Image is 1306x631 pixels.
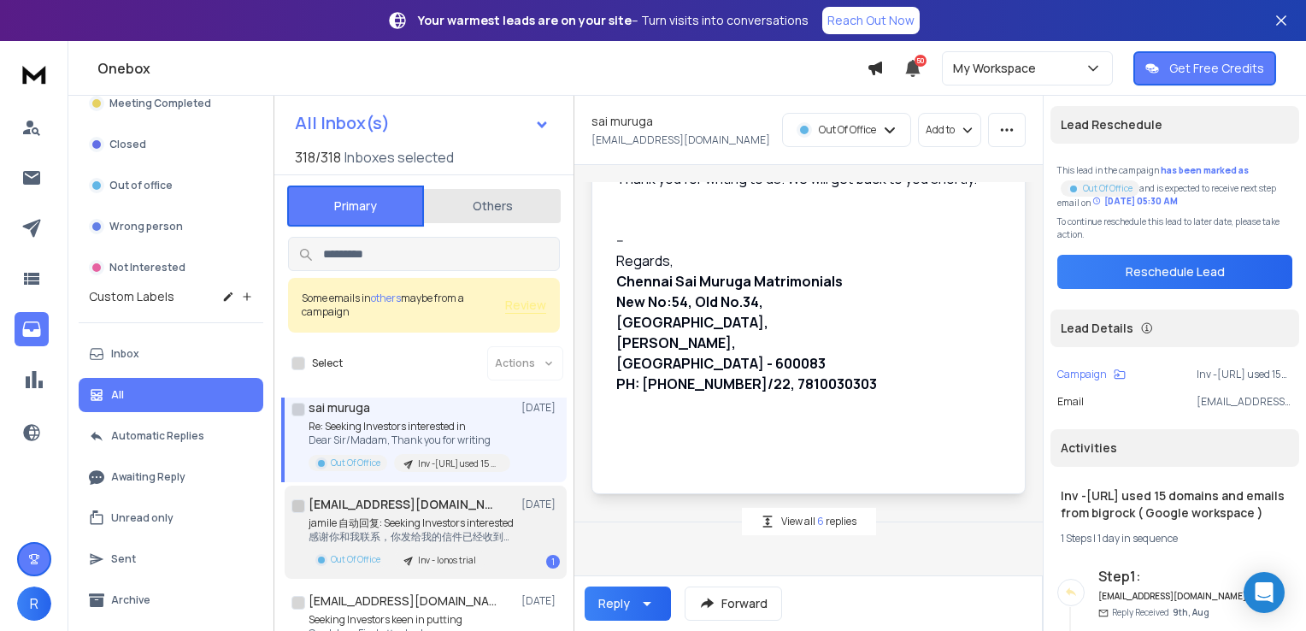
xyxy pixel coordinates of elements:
[521,594,560,608] p: [DATE]
[111,429,204,443] p: Automatic Replies
[424,187,561,225] button: Others
[953,60,1043,77] p: My Workspace
[1133,51,1276,86] button: Get Free Credits
[111,511,174,525] p: Unread only
[331,553,380,566] p: Out Of Office
[309,420,510,433] p: Re: Seeking Investors interested in
[1050,429,1299,467] div: Activities
[89,288,174,305] h3: Custom Labels
[1061,320,1133,337] p: Lead Details
[1057,255,1292,289] button: Reschedule Lead
[1061,487,1289,522] h1: Inv -[URL] used 15 domains and emails from bigrock ( Google workspace )
[109,179,173,192] p: Out of office
[591,133,770,147] p: [EMAIL_ADDRESS][DOMAIN_NAME]
[1057,395,1084,409] p: Email
[546,555,560,569] div: 1
[281,106,563,140] button: All Inbox(s)
[616,127,1001,469] div: --
[1092,195,1178,208] div: [DATE] 05:30 AM
[1057,368,1126,381] button: Campaign
[79,86,263,121] button: Meeting Completed
[418,554,476,567] p: Inv - Ionos trial
[1197,368,1292,381] p: Inv -[URL] used 15 domains and emails from bigrock ( Google workspace )
[109,220,183,233] p: Wrong person
[79,501,263,535] button: Unread only
[1057,368,1107,381] p: Campaign
[616,272,843,291] b: Chennai Sai Muruga Matrimonials
[827,12,915,29] p: Reach Out Now
[79,168,263,203] button: Out of office
[309,593,497,610] h1: [EMAIL_ADDRESS][DOMAIN_NAME]
[79,542,263,576] button: Sent
[295,115,390,132] h1: All Inbox(s)
[1244,572,1285,613] div: Open Intercom Messenger
[1061,532,1289,545] div: |
[1061,531,1091,545] span: 1 Steps
[79,583,263,617] button: Archive
[109,97,211,110] p: Meeting Completed
[616,313,768,332] b: [GEOGRAPHIC_DATA],
[79,127,263,162] button: Closed
[915,55,927,67] span: 50
[295,147,341,168] span: 318 / 318
[111,593,150,607] p: Archive
[287,186,424,227] button: Primary
[79,337,263,371] button: Inbox
[616,354,826,373] b: [GEOGRAPHIC_DATA] - 600083
[616,292,763,311] b: New No:54, Old No.34,
[1173,606,1209,618] span: 9th, Aug
[111,388,124,402] p: All
[109,261,185,274] p: Not Interested
[97,58,867,79] h1: Onebox
[111,470,185,484] p: Awaiting Reply
[1097,531,1178,545] span: 1 day in sequence
[302,292,505,319] div: Some emails in maybe from a campaign
[598,595,630,612] div: Reply
[685,587,782,621] button: Forward
[1083,182,1132,195] p: Out Of Office
[822,7,920,34] a: Reach Out Now
[1169,60,1264,77] p: Get Free Credits
[79,251,263,285] button: Not Interested
[781,515,856,528] p: View all replies
[309,613,501,627] p: Seeking Investors keen in putting
[79,460,263,494] button: Awaiting Reply
[418,12,809,29] p: – Turn visits into conversations
[1197,395,1292,409] p: [EMAIL_ADDRESS][DOMAIN_NAME]
[591,113,653,130] h1: sai muruga
[79,378,263,412] button: All
[616,374,877,393] b: PH: [PHONE_NUMBER]/22, 7810030303
[309,433,510,447] p: Dear Sir/Madam, Thank you for writing
[17,587,51,621] button: R
[521,401,560,415] p: [DATE]
[585,587,671,621] button: Reply
[344,147,454,168] h3: Inboxes selected
[418,12,632,28] strong: Your warmest leads are on your site
[331,457,380,469] p: Out Of Office
[1161,164,1249,176] span: has been marked as
[109,138,146,151] p: Closed
[505,297,546,314] button: Review
[111,347,139,361] p: Inbox
[312,357,343,370] label: Select
[418,457,500,470] p: Inv -[URL] used 15 domains and emails from bigrock ( Google workspace )
[819,123,876,137] p: Out Of Office
[371,291,401,305] span: others
[1057,215,1292,241] p: To continue reschedule this lead to later date, please take action.
[309,516,514,530] p: jamile 自动回复: Seeking Investors interested
[1098,566,1248,587] h6: Step 1 :
[521,498,560,511] p: [DATE]
[1112,606,1209,619] p: Reply Received
[926,123,955,137] p: Add to
[616,251,987,394] div: Regards,
[17,58,51,90] img: logo
[1057,164,1292,209] div: This lead in the campaign and is expected to receive next step email on
[79,209,263,244] button: Wrong person
[817,514,826,528] span: 6
[1061,116,1162,133] p: Lead Reschedule
[309,496,497,513] h1: [EMAIL_ADDRESS][DOMAIN_NAME]
[1098,590,1248,603] h6: [EMAIL_ADDRESS][DOMAIN_NAME]
[616,333,736,352] b: [PERSON_NAME],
